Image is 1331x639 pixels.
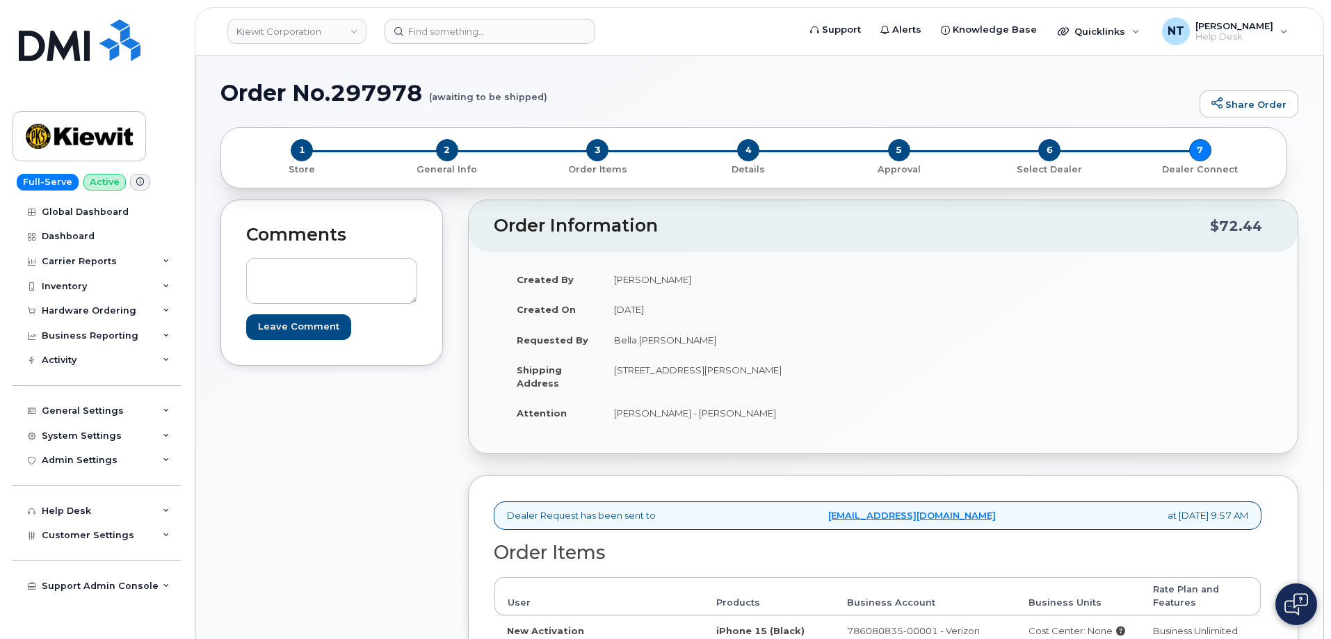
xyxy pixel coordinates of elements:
td: [DATE] [602,294,873,325]
strong: Shipping Address [517,364,562,389]
p: Approval [829,163,969,176]
td: Bella.[PERSON_NAME] [602,325,873,355]
strong: Created By [517,274,574,285]
th: User [494,577,704,615]
th: Business Account [834,577,1016,615]
a: 6 Select Dealer [974,161,1125,176]
a: Share Order [1200,90,1298,118]
div: Dealer Request has been sent to at [DATE] 9:57 AM [494,501,1261,530]
span: 5 [888,139,910,161]
td: [PERSON_NAME] - [PERSON_NAME] [602,398,873,428]
strong: iPhone 15 (Black) [716,625,805,636]
p: Store [238,163,366,176]
span: 4 [737,139,759,161]
input: Leave Comment [246,314,351,340]
p: General Info [378,163,517,176]
p: Order Items [528,163,668,176]
a: 2 General Info [372,161,523,176]
p: Details [679,163,818,176]
th: Products [704,577,834,615]
th: Rate Plan and Features [1140,577,1261,615]
a: 3 Order Items [522,161,673,176]
p: Select Dealer [980,163,1120,176]
strong: New Activation [507,625,584,636]
strong: Attention [517,407,567,419]
a: [EMAIL_ADDRESS][DOMAIN_NAME] [828,509,996,522]
strong: Created On [517,304,576,315]
span: 2 [436,139,458,161]
td: [PERSON_NAME] [602,264,873,295]
div: Cost Center: None [1028,624,1128,638]
a: 5 Approval [823,161,974,176]
th: Business Units [1016,577,1140,615]
span: 3 [586,139,608,161]
a: 1 Store [232,161,372,176]
span: 6 [1038,139,1060,161]
a: 4 Details [673,161,824,176]
td: [STREET_ADDRESS][PERSON_NAME] [602,355,873,398]
img: Open chat [1284,593,1308,615]
strong: Requested By [517,334,588,346]
h2: Order Items [494,542,1261,563]
h2: Order Information [494,216,1210,236]
h2: Comments [246,225,417,245]
small: (awaiting to be shipped) [429,81,547,102]
span: 1 [291,139,313,161]
h1: Order No.297978 [220,81,1193,105]
div: $72.44 [1210,213,1262,239]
